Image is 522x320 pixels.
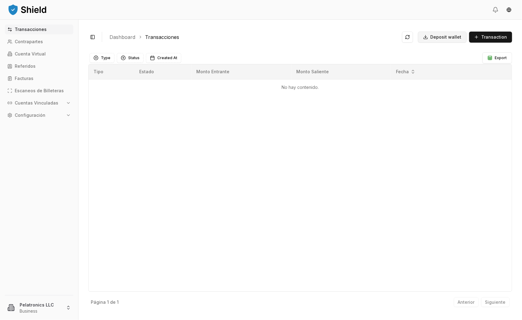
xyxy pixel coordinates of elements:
[469,32,512,43] button: Transaction
[482,52,512,63] button: Export
[5,25,73,34] a: Transacciones
[15,76,33,81] p: Facturas
[117,300,119,304] p: 1
[145,33,179,41] a: Transacciones
[7,3,47,16] img: ShieldPay Logo
[5,37,73,47] a: Contrapartes
[109,33,397,41] nav: breadcrumb
[5,98,73,108] button: Cuentas Vinculadas
[191,64,291,79] th: Monto Entrante
[89,64,134,79] th: Tipo
[90,53,114,63] button: Type
[15,64,36,68] p: Referidos
[146,53,181,63] button: Created At
[5,86,73,96] a: Escaneos de Billeteras
[5,49,73,59] a: Cuenta Virtual
[15,40,43,44] p: Contrapartes
[431,34,462,40] span: Deposit wallet
[15,52,46,56] p: Cuenta Virtual
[107,300,109,304] p: 1
[117,53,144,63] button: Status
[157,55,177,60] span: Created At
[15,27,47,32] p: Transacciones
[393,67,418,77] button: Fecha
[2,298,76,318] button: Pelatronics LLCBusiness
[109,33,135,41] a: Dashboard
[5,74,73,83] a: Facturas
[482,34,507,40] span: Transaction
[291,64,390,79] th: Monto Saliente
[134,64,191,79] th: Estado
[5,61,73,71] a: Referidos
[15,89,64,93] p: Escaneos de Billeteras
[15,101,58,105] p: Cuentas Vinculadas
[418,32,467,43] button: Deposit wallet
[91,300,106,304] p: Página
[94,84,507,90] p: No hay contenido.
[110,300,116,304] p: de
[15,113,45,117] p: Configuración
[20,308,61,314] p: Business
[20,302,61,308] p: Pelatronics LLC
[5,110,73,120] button: Configuración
